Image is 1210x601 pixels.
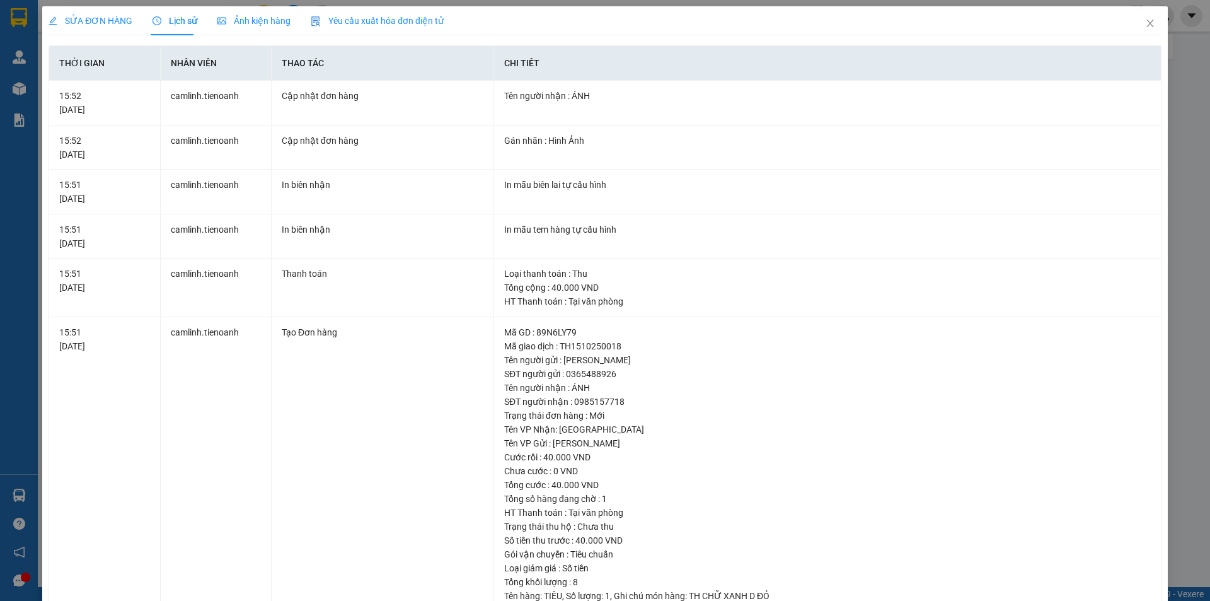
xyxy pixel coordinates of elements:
[49,16,132,26] span: SỬA ĐƠN HÀNG
[282,325,483,339] div: Tạo Đơn hàng
[59,267,149,295] div: 15:51 [DATE]
[282,178,483,192] div: In biên nhận
[504,409,1151,423] div: Trạng thái đơn hàng : Mới
[504,325,1151,339] div: Mã GD : 89N6LY79
[504,381,1151,395] div: Tên người nhận : ÁNH
[504,423,1151,436] div: Tên VP Nhận: [GEOGRAPHIC_DATA]
[49,16,57,25] span: edit
[689,591,769,601] span: TH CHỮ XANH D ĐỎ
[504,134,1151,148] div: Gán nhãn : Hình Ảnh
[282,134,483,148] div: Cập nhật đơn hàng
[504,464,1151,478] div: Chưa cước : 0 VND
[59,223,149,250] div: 15:51 [DATE]
[504,478,1151,492] div: Tổng cước : 40.000 VND
[49,46,160,81] th: Thời gian
[544,591,562,601] span: TIÊU
[311,16,444,26] span: Yêu cầu xuất hóa đơn điện tử
[217,16,226,25] span: picture
[161,170,272,214] td: camlinh.tienoanh
[153,16,161,25] span: clock-circle
[504,367,1151,381] div: SĐT người gửi : 0365488926
[504,450,1151,464] div: Cước rồi : 40.000 VND
[494,46,1161,81] th: Chi tiết
[59,134,149,161] div: 15:52 [DATE]
[504,295,1151,308] div: HT Thanh toán : Tại văn phòng
[504,395,1151,409] div: SĐT người nhận : 0985157718
[161,259,272,317] td: camlinh.tienoanh
[504,547,1151,561] div: Gói vận chuyển : Tiêu chuẩn
[282,267,483,281] div: Thanh toán
[504,534,1151,547] div: Số tiền thu trước : 40.000 VND
[1132,6,1168,42] button: Close
[504,89,1151,103] div: Tên người nhận : ÁNH
[504,267,1151,281] div: Loại thanh toán : Thu
[59,178,149,206] div: 15:51 [DATE]
[282,89,483,103] div: Cập nhật đơn hàng
[153,16,197,26] span: Lịch sử
[161,214,272,259] td: camlinh.tienoanh
[504,223,1151,236] div: In mẫu tem hàng tự cấu hình
[504,178,1151,192] div: In mẫu biên lai tự cấu hình
[605,591,610,601] span: 1
[272,46,494,81] th: Thao tác
[504,492,1151,506] div: Tổng số hàng đang chờ : 1
[504,436,1151,450] div: Tên VP Gửi : [PERSON_NAME]
[504,575,1151,589] div: Tổng khối lượng : 8
[59,89,149,117] div: 15:52 [DATE]
[504,506,1151,520] div: HT Thanh toán : Tại văn phòng
[504,353,1151,367] div: Tên người gửi : [PERSON_NAME]
[504,339,1151,353] div: Mã giao dịch : TH1510250018
[311,16,321,26] img: icon
[282,223,483,236] div: In biên nhận
[504,520,1151,534] div: Trạng thái thu hộ : Chưa thu
[161,46,272,81] th: Nhân viên
[59,325,149,353] div: 15:51 [DATE]
[504,281,1151,295] div: Tổng cộng : 40.000 VND
[217,16,291,26] span: Ảnh kiện hàng
[161,81,272,125] td: camlinh.tienoanh
[1145,18,1155,28] span: close
[504,561,1151,575] div: Loại giảm giá : Số tiền
[161,125,272,170] td: camlinh.tienoanh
